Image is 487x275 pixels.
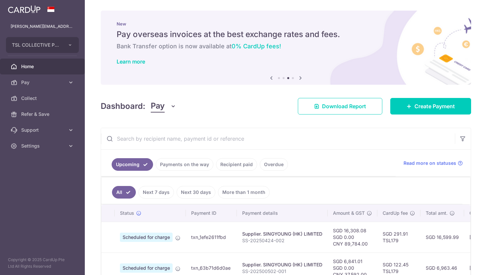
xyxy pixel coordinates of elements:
a: Create Payment [390,98,471,115]
span: 0% CardUp fees! [232,43,281,50]
span: Pay [21,79,65,86]
a: Download Report [298,98,382,115]
a: Next 7 days [138,186,174,199]
div: Supplier. SINGYOUNG (HK) LIMITED [242,261,322,268]
h4: Dashboard: [101,100,145,112]
td: SGD 16,308.08 SGD 0.00 CNY 89,784.00 [328,222,377,252]
a: Next 30 days [177,186,215,199]
p: SS-20250424-002 [242,237,322,244]
a: Overdue [260,158,288,171]
a: Recipient paid [216,158,257,171]
input: Search by recipient name, payment id or reference [101,128,455,149]
img: International Invoice Banner [101,11,471,85]
a: Payments on the way [156,158,213,171]
span: Home [21,63,65,70]
p: [PERSON_NAME][EMAIL_ADDRESS][DOMAIN_NAME] [11,23,74,30]
p: New [117,21,455,26]
img: CardUp [8,5,40,13]
span: Refer & Save [21,111,65,117]
span: Status [120,210,134,216]
button: TSL COLLECTIVE PTE. LTD. [6,37,79,53]
span: Settings [21,143,65,149]
a: All [112,186,136,199]
a: Learn more [117,58,145,65]
span: Total amt. [426,210,448,216]
span: Scheduled for charge [120,263,173,273]
iframe: Opens a widget where you can find more information [444,255,480,272]
button: Pay [151,100,176,113]
span: Amount & GST [333,210,365,216]
span: CardUp fee [383,210,408,216]
span: Support [21,127,65,133]
h5: Pay overseas invoices at the best exchange rates and fees. [117,29,455,40]
span: Collect [21,95,65,102]
h6: Bank Transfer option is now available at [117,42,455,50]
span: Pay [151,100,165,113]
span: Read more on statuses [404,160,456,166]
td: SGD 291.91 TSL179 [377,222,420,252]
div: Supplier. SINGYOUNG (HK) LIMITED [242,231,322,237]
span: Download Report [322,102,366,110]
a: More than 1 month [218,186,270,199]
span: Scheduled for charge [120,233,173,242]
span: Create Payment [414,102,455,110]
a: Upcoming [112,158,153,171]
p: SS-202500502-001 [242,268,322,275]
a: Read more on statuses [404,160,463,166]
th: Payment details [237,205,328,222]
td: txn_1efe2611fbd [186,222,237,252]
td: SGD 16,599.99 [420,222,464,252]
span: TSL COLLECTIVE PTE. LTD. [12,42,61,48]
th: Payment ID [186,205,237,222]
